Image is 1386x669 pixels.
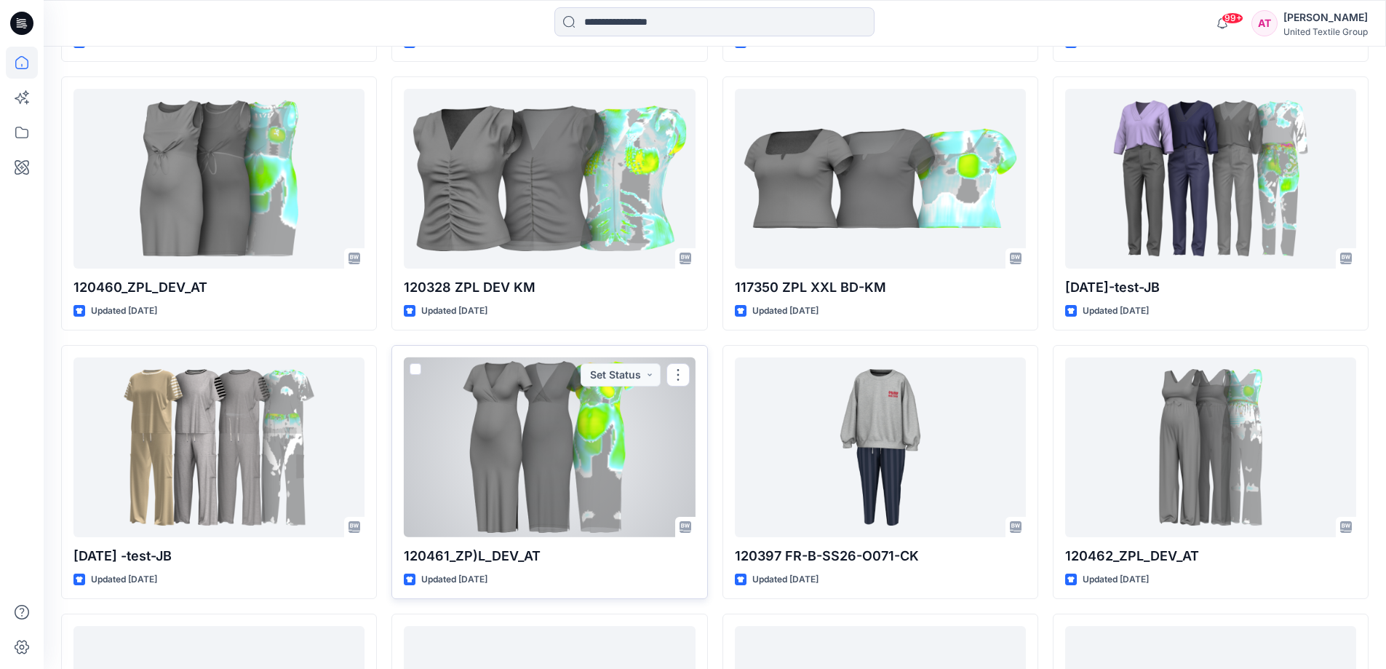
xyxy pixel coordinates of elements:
[404,357,695,537] a: 120461_ZP)L_DEV_AT
[1083,304,1149,319] p: Updated [DATE]
[735,357,1026,537] a: 120397 FR-B-SS26-O071-CK
[1251,10,1278,36] div: AT
[735,546,1026,566] p: 120397 FR-B-SS26-O071-CK
[91,304,157,319] p: Updated [DATE]
[73,357,365,537] a: 2025.09.19 -test-JB
[1065,89,1356,269] a: 2025.09.18-test-JB
[1222,12,1243,24] span: 99+
[404,89,695,269] a: 120328 ZPL DEV KM
[73,277,365,298] p: 120460_ZPL_DEV_AT
[735,89,1026,269] a: 117350 ZPL XXL BD-KM
[91,572,157,587] p: Updated [DATE]
[752,304,819,319] p: Updated [DATE]
[404,546,695,566] p: 120461_ZP)L_DEV_AT
[735,277,1026,298] p: 117350 ZPL XXL BD-KM
[404,277,695,298] p: 120328 ZPL DEV KM
[1083,572,1149,587] p: Updated [DATE]
[421,304,487,319] p: Updated [DATE]
[1283,26,1368,37] div: United Textile Group
[752,572,819,587] p: Updated [DATE]
[1065,546,1356,566] p: 120462_ZPL_DEV_AT
[73,89,365,269] a: 120460_ZPL_DEV_AT
[1283,9,1368,26] div: [PERSON_NAME]
[1065,277,1356,298] p: [DATE]-test-JB
[73,546,365,566] p: [DATE] -test-JB
[1065,357,1356,537] a: 120462_ZPL_DEV_AT
[421,572,487,587] p: Updated [DATE]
